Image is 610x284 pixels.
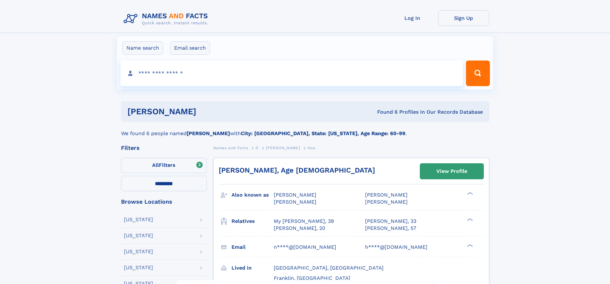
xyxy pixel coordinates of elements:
[365,192,408,198] span: [PERSON_NAME]
[365,225,416,232] a: [PERSON_NAME], 57
[438,10,489,26] a: Sign Up
[266,144,300,152] a: [PERSON_NAME]
[466,191,473,196] div: ❯
[124,217,153,222] div: [US_STATE]
[241,130,405,136] b: City: [GEOGRAPHIC_DATA], State: [US_STATE], Age Range: 60-99
[232,190,274,200] h3: Also known as
[232,263,274,273] h3: Lived in
[256,146,259,150] span: D
[266,146,300,150] span: [PERSON_NAME]
[120,61,463,86] input: search input
[121,122,489,137] div: We found 6 people named with .
[170,41,210,55] label: Email search
[121,199,207,205] div: Browse Locations
[124,265,153,270] div: [US_STATE]
[219,166,375,174] a: [PERSON_NAME], Age [DEMOGRAPHIC_DATA]
[466,217,473,222] div: ❯
[274,225,325,232] a: [PERSON_NAME], 20
[365,218,416,225] a: [PERSON_NAME], 33
[124,249,153,254] div: [US_STATE]
[121,10,213,28] img: Logo Names and Facts
[232,242,274,253] h3: Email
[187,130,230,136] b: [PERSON_NAME]
[121,145,207,151] div: Filters
[256,144,259,152] a: D
[152,162,159,168] span: All
[420,164,484,179] a: View Profile
[466,61,490,86] button: Search Button
[274,265,384,271] span: [GEOGRAPHIC_DATA], [GEOGRAPHIC_DATA]
[387,10,438,26] a: Log In
[127,108,287,116] h1: [PERSON_NAME]
[124,233,153,238] div: [US_STATE]
[287,109,483,116] div: Found 6 Profiles In Our Records Database
[365,199,408,205] span: [PERSON_NAME]
[274,199,316,205] span: [PERSON_NAME]
[122,41,163,55] label: Name search
[274,192,316,198] span: [PERSON_NAME]
[274,218,334,225] a: My [PERSON_NAME], 39
[436,164,467,179] div: View Profile
[307,146,315,150] span: Hoa
[274,275,350,281] span: Franklin, [GEOGRAPHIC_DATA]
[121,158,207,173] label: Filters
[466,243,473,247] div: ❯
[213,144,248,152] a: Names and Facts
[232,216,274,227] h3: Relatives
